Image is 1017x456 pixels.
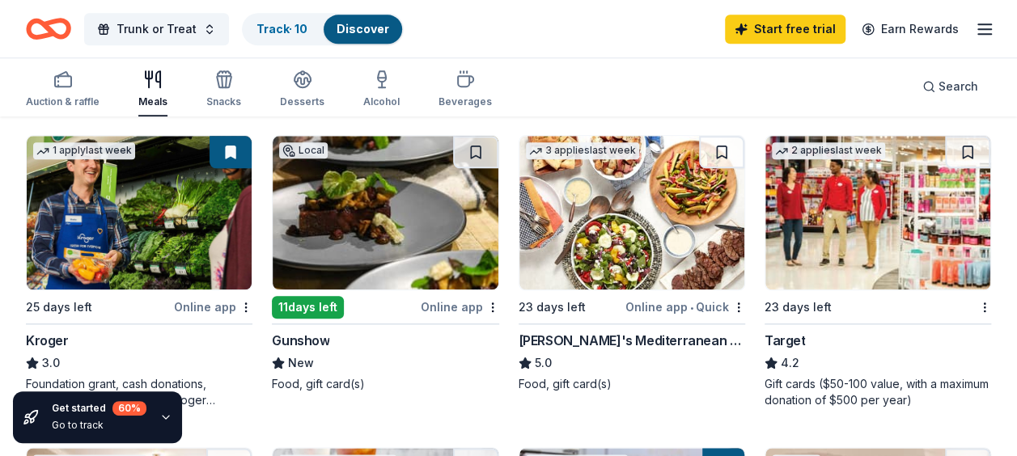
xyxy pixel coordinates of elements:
button: Meals [138,63,167,116]
button: Snacks [206,63,241,116]
div: Meals [138,95,167,108]
div: Online app [421,297,499,317]
a: Discover [337,22,389,36]
span: 5.0 [535,353,552,373]
span: Trunk or Treat [117,19,197,39]
div: Alcohol [363,95,400,108]
div: Beverages [439,95,492,108]
div: Gift cards ($50-100 value, with a maximum donation of $500 per year) [765,376,991,408]
button: Search [909,70,991,103]
span: Search [939,77,978,96]
img: Image for Target [765,136,990,289]
div: Go to track [52,419,146,432]
a: Home [26,10,71,48]
span: New [288,353,314,373]
button: Alcohol [363,63,400,116]
a: Start free trial [725,15,845,44]
div: Desserts [280,95,324,108]
div: Online app Quick [625,297,745,317]
div: Target [765,331,806,350]
div: Foundation grant, cash donations, sponsorships, gift card(s), Kroger products [26,376,252,408]
div: 60 % [112,401,146,416]
div: 2 applies last week [772,142,885,159]
img: Image for Taziki's Mediterranean Cafe [519,136,744,289]
div: [PERSON_NAME]'s Mediterranean Cafe [519,331,745,350]
div: Food, gift card(s) [519,376,745,392]
a: Image for Target2 applieslast week23 days leftTarget4.2Gift cards ($50-100 value, with a maximum ... [765,135,991,408]
div: Food, gift card(s) [272,376,498,392]
button: Trunk or Treat [84,13,229,45]
a: Track· 10 [256,22,307,36]
a: Image for Kroger1 applylast week25 days leftOnline appKroger3.0Foundation grant, cash donations, ... [26,135,252,408]
div: 1 apply last week [33,142,135,159]
div: 3 applies last week [526,142,639,159]
div: Auction & raffle [26,95,100,108]
div: Snacks [206,95,241,108]
span: 4.2 [781,353,799,373]
img: Image for Kroger [27,136,252,289]
img: Image for Gunshow [273,136,498,289]
div: Online app [174,297,252,317]
span: 3.0 [42,353,60,373]
div: 23 days left [765,298,832,317]
div: 11 days left [272,296,344,319]
div: Kroger [26,331,69,350]
a: Image for Taziki's Mediterranean Cafe3 applieslast week23 days leftOnline app•Quick[PERSON_NAME]'... [519,135,745,392]
button: Auction & raffle [26,63,100,116]
div: Local [279,142,328,158]
a: Image for GunshowLocal11days leftOnline appGunshowNewFood, gift card(s) [272,135,498,392]
span: • [690,301,693,314]
div: 23 days left [519,298,586,317]
div: Get started [52,401,146,416]
button: Track· 10Discover [242,13,404,45]
button: Desserts [280,63,324,116]
button: Beverages [439,63,492,116]
a: Earn Rewards [852,15,968,44]
div: Gunshow [272,331,329,350]
div: 25 days left [26,298,92,317]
